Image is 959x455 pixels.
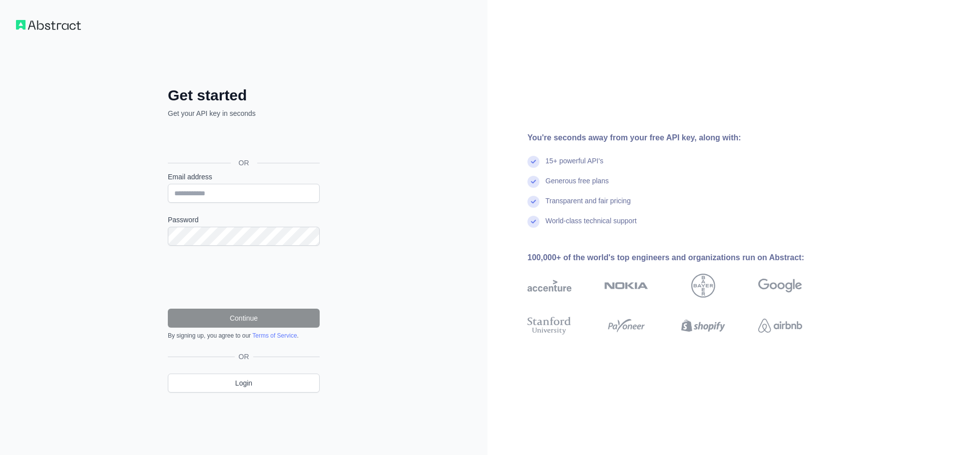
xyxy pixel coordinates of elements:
img: check mark [527,196,539,208]
p: Get your API key in seconds [168,108,320,118]
iframe: reCAPTCHA [168,258,320,297]
img: payoneer [604,315,648,337]
div: Transparent and fair pricing [545,196,631,216]
span: OR [231,158,257,168]
img: google [758,274,802,298]
img: check mark [527,216,539,228]
div: Generous free plans [545,176,609,196]
img: airbnb [758,315,802,337]
iframe: Tombol Login dengan Google [163,129,323,151]
div: You're seconds away from your free API key, along with: [527,132,834,144]
h2: Get started [168,86,320,104]
img: accenture [527,274,571,298]
div: 15+ powerful API's [545,156,603,176]
a: Terms of Service [252,332,297,339]
div: World-class technical support [545,216,637,236]
label: Email address [168,172,320,182]
img: check mark [527,176,539,188]
img: bayer [691,274,715,298]
img: stanford university [527,315,571,337]
div: By signing up, you agree to our . [168,332,320,340]
img: Workflow [16,20,81,30]
a: Login [168,374,320,393]
label: Password [168,215,320,225]
img: nokia [604,274,648,298]
span: OR [235,352,253,362]
div: 100,000+ of the world's top engineers and organizations run on Abstract: [527,252,834,264]
img: shopify [681,315,725,337]
img: check mark [527,156,539,168]
button: Continue [168,309,320,328]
